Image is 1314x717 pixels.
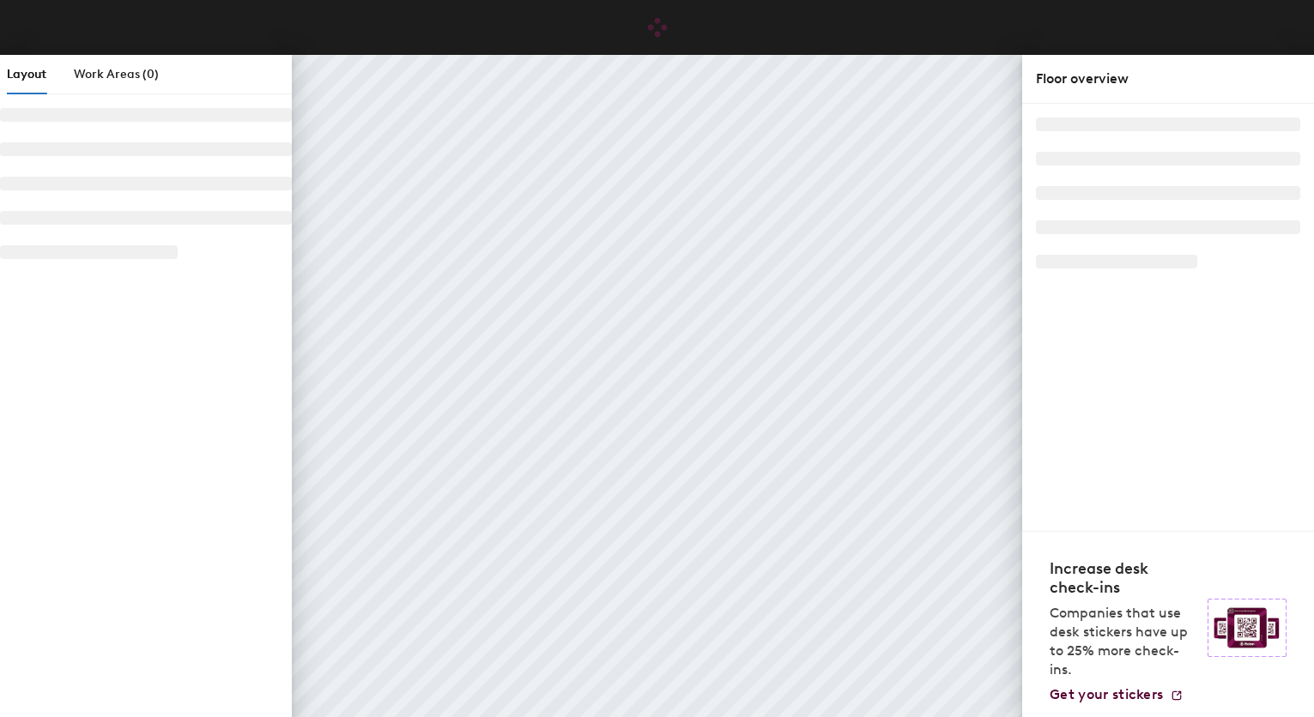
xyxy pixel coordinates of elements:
[74,67,159,81] span: Work Areas (0)
[1036,69,1300,89] div: Floor overview
[1050,686,1184,703] a: Get your stickers
[1050,559,1197,597] h4: Increase desk check-ins
[1050,686,1163,702] span: Get your stickers
[7,67,46,81] span: Layout
[1050,604,1197,679] p: Companies that use desk stickers have up to 25% more check-ins.
[1208,599,1287,657] img: Sticker logo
